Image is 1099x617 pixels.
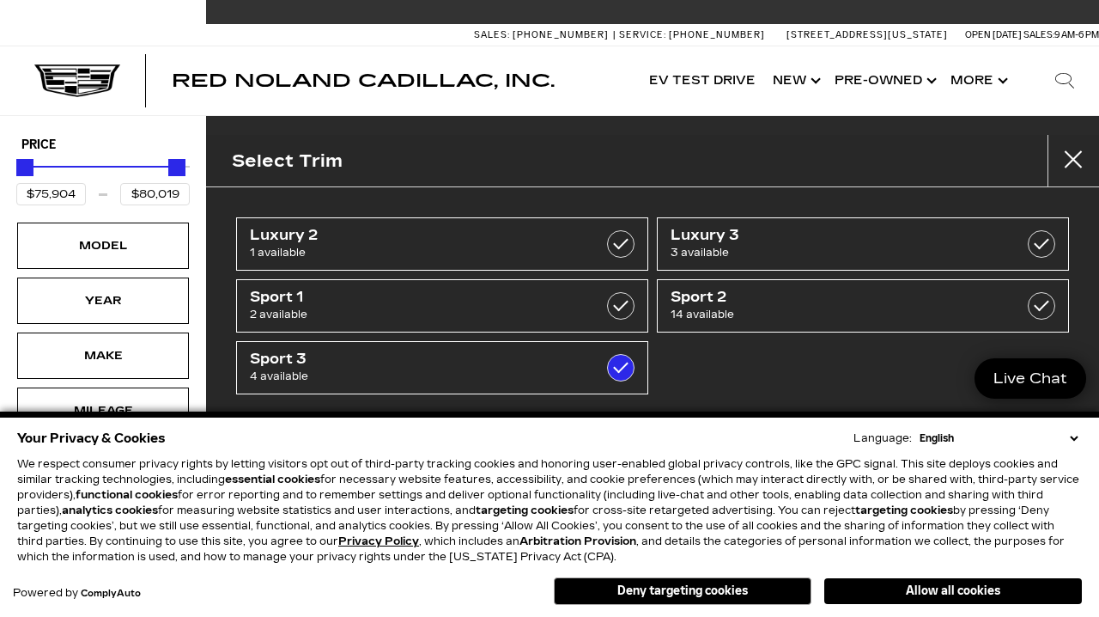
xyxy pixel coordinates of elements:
a: Service: [PHONE_NUMBER] [613,30,769,40]
span: 14 available [671,306,998,323]
div: Year [60,291,146,310]
p: We respect consumer privacy rights by letting visitors opt out of third-party tracking cookies an... [17,456,1082,565]
strong: essential cookies [225,473,320,486]
span: 9 AM-6 PM [1054,29,1099,40]
button: Close [1047,135,1099,186]
u: Privacy Policy [338,535,419,547]
div: Mileage [60,401,146,420]
span: [PHONE_NUMBER] [669,29,765,40]
span: Luxury 3 [671,227,998,244]
a: [STREET_ADDRESS][US_STATE] [786,29,948,40]
span: 3 available [671,244,998,261]
strong: analytics cookies [62,504,158,516]
button: Deny targeting cookies [554,577,811,605]
a: Luxury 33 available [657,217,1069,271]
div: Minimum Price [16,159,33,176]
span: Live Chat [985,369,1076,388]
a: Red Noland Cadillac, Inc. [172,72,555,89]
div: Price [16,153,190,205]
div: Model [60,236,146,255]
div: Powered by [13,588,141,599]
span: Luxury 2 [250,227,577,244]
h5: Price [21,137,185,153]
a: Luxury 21 available [236,217,648,271]
h2: Select Trim [232,147,343,175]
span: 4 available [250,368,577,385]
a: EV Test Drive [641,46,764,115]
span: Sport 2 [671,289,998,306]
img: Cadillac Dark Logo with Cadillac White Text [34,64,120,97]
div: MileageMileage [17,388,189,434]
a: Sport 214 available [657,279,1069,333]
a: ComplyAuto [81,589,141,599]
a: Sport 12 available [236,279,648,333]
span: Red Noland Cadillac, Inc. [172,70,555,91]
span: Sport 1 [250,289,577,306]
span: [PHONE_NUMBER] [513,29,609,40]
a: Pre-Owned [826,46,942,115]
a: Sport 34 available [236,341,648,394]
div: ModelModel [17,223,189,269]
div: MakeMake [17,333,189,379]
span: Sport 3 [250,351,577,368]
span: Service: [619,29,666,40]
strong: functional cookies [76,489,178,501]
a: Sales: [PHONE_NUMBER] [474,30,613,40]
span: 2 available [250,306,577,323]
div: Maximum Price [168,159,185,176]
button: Allow all cookies [824,578,1082,604]
span: Sales: [1023,29,1054,40]
a: Live Chat [975,358,1086,399]
span: Open [DATE] [965,29,1022,40]
div: YearYear [17,278,189,324]
strong: targeting cookies [855,504,953,516]
a: New [764,46,826,115]
input: Maximum [120,183,190,205]
span: Your Privacy & Cookies [17,426,166,450]
input: Minimum [16,183,86,205]
strong: Arbitration Provision [519,535,636,547]
div: Make [60,346,146,365]
span: Sales: [474,29,510,40]
div: Search [1030,46,1099,115]
div: Language: [853,433,912,443]
strong: targeting cookies [476,504,574,516]
select: Language Select [915,431,1082,446]
button: More [942,46,1013,115]
span: 1 available [250,244,577,261]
